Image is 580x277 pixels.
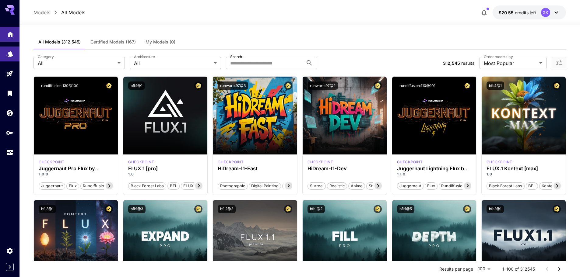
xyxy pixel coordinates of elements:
button: flux [425,182,438,190]
h3: FLUX.1 Kontext [max] [487,166,561,171]
button: Surreal [308,182,326,190]
div: Wallet [6,109,13,117]
button: bfl:1@2 [308,205,325,213]
div: Usage [6,149,13,156]
div: fluxpro [128,159,154,165]
button: bfl:4@1 [487,81,504,90]
span: results [461,61,474,66]
div: HiDream Fast [218,159,244,165]
span: Digital Painting [249,183,281,189]
button: runware:97@3 [218,81,248,90]
button: Go to next page [553,263,565,275]
span: credits left [515,10,536,15]
span: flux [425,183,437,189]
button: rundiffusion:110@101 [397,81,438,90]
p: 1–100 of 312545 [502,266,535,272]
span: My Models (0) [146,39,175,45]
span: rundiffusion [81,183,109,189]
p: 1.1.0 [397,171,471,177]
button: Digital Painting [249,182,281,190]
div: 100 [476,265,493,273]
label: Order models by [484,54,513,59]
p: checkpoint [487,159,512,165]
button: Certified Model – Vetted for best performance and includes a commercial license. [284,205,292,213]
button: Certified Model – Vetted for best performance and includes a commercial license. [463,205,471,213]
p: checkpoint [308,159,333,165]
h3: HiDream-I1-Fast [218,166,292,171]
span: Photographic [218,183,247,189]
button: Certified Model – Vetted for best performance and includes a commercial license. [553,81,561,90]
div: FLUX.1 Kontext [max] [487,159,512,165]
div: Library [6,89,13,97]
span: Certified Models (167) [90,39,136,45]
div: FLUX.1 D [397,159,423,165]
button: Certified Model – Vetted for best performance and includes a commercial license. [194,81,202,90]
span: rundiffusion [439,183,467,189]
span: Surreal [308,183,325,189]
button: bfl:3@1 [39,205,56,213]
button: Cinematic [282,182,306,190]
div: GK [541,8,550,17]
h3: HiDream-I1-Dev [308,166,382,171]
div: API Keys [6,129,13,137]
button: Certified Model – Vetted for best performance and includes a commercial license. [194,205,202,213]
p: checkpoint [397,159,423,165]
h3: Juggernaut Pro Flux by RunDiffusion [39,166,113,171]
span: flux [67,183,79,189]
button: Stylized [366,182,386,190]
h3: Juggernaut Lightning Flux by RunDiffusion [397,166,471,171]
button: bfl:1@3 [128,205,146,213]
p: checkpoint [39,159,65,165]
p: checkpoint [218,159,244,165]
button: Certified Model – Vetted for best performance and includes a commercial license. [374,205,382,213]
span: Most Popular [484,60,537,67]
button: Black Forest Labs [128,182,166,190]
button: Expand sidebar [6,263,14,271]
span: FLUX.1 [pro] [181,183,209,189]
a: All Models [61,9,85,16]
span: Stylized [367,183,385,189]
span: Black Forest Labs [487,183,524,189]
button: juggernaut [397,182,424,190]
button: Certified Model – Vetted for best performance and includes a commercial license. [463,81,471,90]
button: runware:97@2 [308,81,338,90]
p: checkpoint [128,159,154,165]
div: $20.54977 [499,9,536,16]
span: Realistic [327,183,347,189]
span: Anime [349,183,365,189]
div: Playground [6,70,13,78]
label: Category [38,54,54,59]
span: Kontext [540,183,558,189]
button: Certified Model – Vetted for best performance and includes a commercial license. [284,81,292,90]
button: bfl:1@1 [128,81,145,90]
label: Search [230,54,242,59]
p: 1.0.0 [39,171,113,177]
button: Black Forest Labs [487,182,525,190]
span: juggernaut [397,183,423,189]
button: bfl:1@5 [397,205,414,213]
div: HiDream Dev [308,159,333,165]
p: Results per page [439,266,473,272]
span: Cinematic [283,183,305,189]
button: Photographic [218,182,248,190]
div: Home [7,29,14,36]
div: FLUX.1 D [39,159,65,165]
button: Anime [348,182,365,190]
button: rundiffusion:130@100 [39,81,81,90]
div: FLUX.1 [pro] [128,166,202,171]
button: bfl:2@1 [487,205,504,213]
span: Black Forest Labs [128,183,166,189]
span: All [38,60,115,67]
p: Models [33,9,50,16]
button: Open more filters [555,59,563,67]
button: $20.54977GK [493,5,566,19]
p: 1.0 [128,171,202,177]
button: BFL [167,182,180,190]
label: Architecture [134,54,155,59]
button: BFL [526,182,538,190]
